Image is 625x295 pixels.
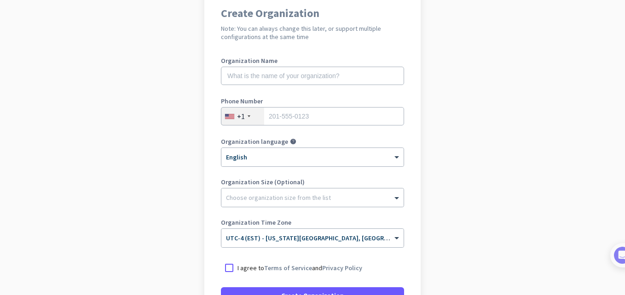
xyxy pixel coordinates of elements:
input: 201-555-0123 [221,107,404,125]
label: Organization Time Zone [221,219,404,226]
input: What is the name of your organization? [221,67,404,85]
label: Organization language [221,138,288,145]
i: help [290,138,296,145]
a: Terms of Service [264,264,312,272]
h2: Note: You can always change this later, or support multiple configurations at the same time [221,24,404,41]
div: +1 [237,112,245,121]
h1: Create Organization [221,8,404,19]
a: Privacy Policy [322,264,362,272]
label: Phone Number [221,98,404,104]
p: I agree to and [237,263,362,272]
label: Organization Size (Optional) [221,179,404,185]
label: Organization Name [221,57,404,64]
